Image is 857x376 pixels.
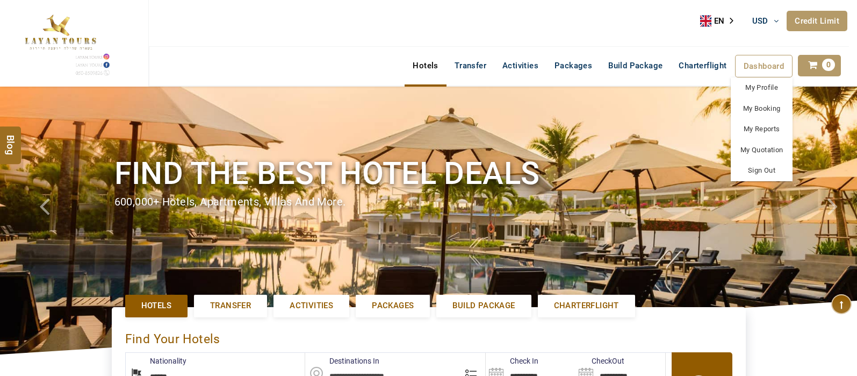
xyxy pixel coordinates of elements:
a: Build Package [436,295,531,317]
span: USD [752,16,768,26]
a: Packages [356,295,430,317]
a: 0 [798,55,841,76]
span: Charterflight [679,61,726,70]
span: Charterflight [554,300,619,311]
img: The Royal Line Holidays [8,5,112,77]
span: Transfer [210,300,251,311]
span: 0 [822,59,835,71]
span: Build Package [452,300,515,311]
label: CheckOut [575,356,624,366]
aside: Language selected: English [700,13,741,29]
div: Find Your Hotels [125,321,732,352]
a: My Reports [731,119,793,140]
h1: Find the best hotel deals [114,153,743,194]
a: Build Package [600,55,671,76]
span: Hotels [141,300,171,311]
span: Activities [290,300,333,311]
a: Hotels [405,55,446,76]
a: EN [700,13,741,29]
a: Activities [494,55,546,76]
a: Credit Limit [787,11,847,31]
label: Nationality [126,356,186,366]
div: 600,000+ hotels, apartments, villas and more. [114,194,743,210]
span: Packages [372,300,414,311]
label: Check In [486,356,538,366]
a: Charterflight [538,295,635,317]
a: Transfer [194,295,267,317]
a: Hotels [125,295,188,317]
a: Sign Out [731,160,793,181]
a: Transfer [446,55,494,76]
a: Packages [546,55,600,76]
a: Activities [273,295,349,317]
span: Dashboard [744,61,784,71]
a: My Booking [731,98,793,119]
a: My Quotation [731,140,793,161]
a: My Profile [731,77,793,98]
div: Language [700,13,741,29]
label: Destinations In [305,356,379,366]
span: Blog [4,134,18,144]
a: Charterflight [671,55,734,76]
